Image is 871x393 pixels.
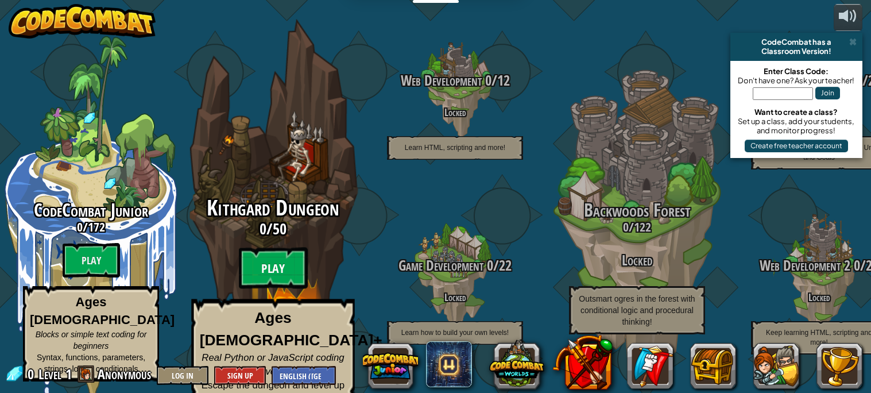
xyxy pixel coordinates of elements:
span: Kithgard Dungeon [207,193,339,223]
div: Don't have one? Ask your teacher! [736,76,857,85]
button: Join [815,87,840,99]
btn: Play [239,248,308,289]
div: Enter Class Code: [736,67,857,76]
button: Create free teacher account [745,140,848,152]
span: 0 [483,256,493,275]
h3: / [546,220,728,234]
h4: Locked [364,107,546,118]
btn: Play [63,243,120,278]
span: 0 [77,218,83,236]
span: 172 [88,218,105,236]
div: Classroom Version! [735,47,858,56]
span: Real Python or JavaScript coding for everyone [202,352,344,377]
span: Syntax, functions, parameters, strings, loops, conditionals [37,353,145,373]
span: 0 [260,218,266,239]
span: 0 [623,218,629,236]
span: 0 [482,71,491,90]
span: 0 [28,365,37,383]
span: 50 [273,218,287,239]
div: Want to create a class? [736,107,857,117]
span: Game Development [398,256,483,275]
span: Blocks or simple text coding for beginners [36,330,147,350]
div: CodeCombat has a [735,37,858,47]
span: 122 [634,218,651,236]
button: Sign Up [214,366,266,385]
h3: Locked [546,253,728,268]
span: 12 [497,71,510,90]
span: Web Development 2 [760,256,850,275]
span: Level [38,365,61,384]
h3: / [164,221,382,237]
strong: Ages [DEMOGRAPHIC_DATA] [30,295,175,327]
span: Learn how to build your own levels! [401,329,509,337]
strong: Ages [DEMOGRAPHIC_DATA]+ [200,310,382,349]
span: CodeCombat Junior [34,198,148,222]
div: Set up a class, add your students, and monitor progress! [736,117,857,135]
span: Learn HTML, scripting and more! [405,144,505,152]
button: Log In [157,366,208,385]
img: CodeCombat - Learn how to code by playing a game [9,4,156,38]
span: Backwoods Forest [584,198,691,222]
span: Web Development [401,71,482,90]
span: 22 [499,256,512,275]
span: 0 [850,256,860,275]
h3: / [364,258,546,273]
h3: / [364,73,546,88]
span: 1 [65,365,72,383]
span: Anonymous [98,365,151,383]
h4: Locked [364,292,546,303]
button: Adjust volume [834,4,862,31]
span: Outsmart ogres in the forest with conditional logic and procedural thinking! [579,294,695,326]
